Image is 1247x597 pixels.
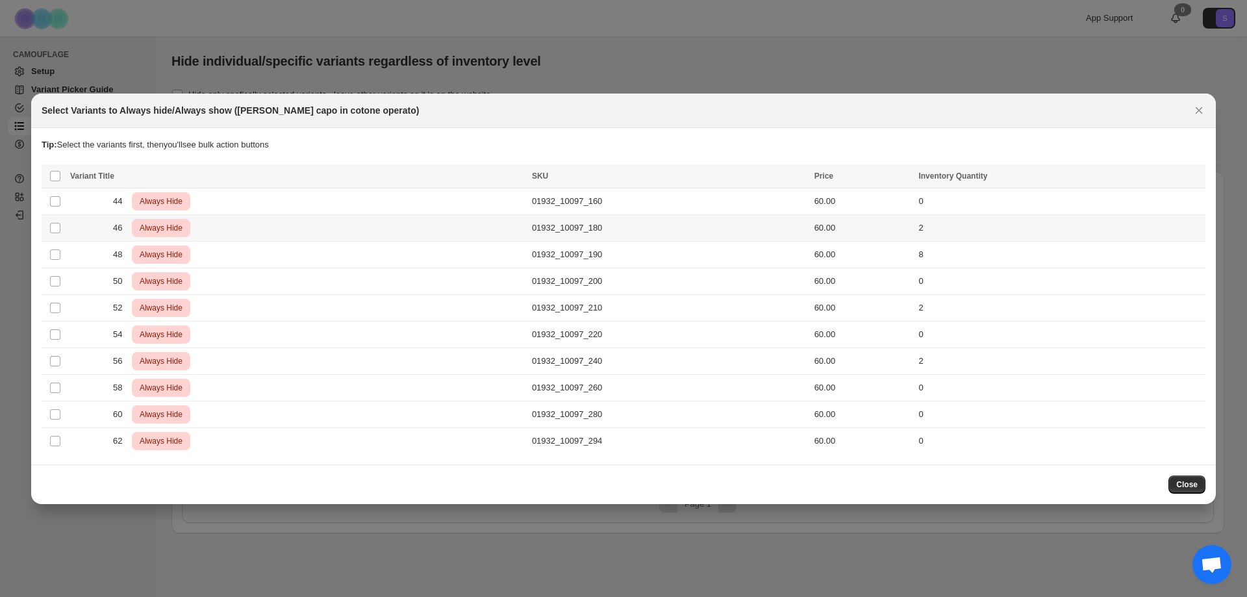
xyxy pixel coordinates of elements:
td: 60.00 [811,268,915,294]
span: Inventory Quantity [918,171,987,181]
a: Aprire la chat [1192,545,1231,584]
td: 01932_10097_180 [528,214,811,241]
td: 01932_10097_190 [528,241,811,268]
td: 60.00 [811,427,915,454]
td: 2 [914,348,1205,374]
td: 8 [914,241,1205,268]
td: 0 [914,427,1205,454]
span: SKU [532,171,548,181]
td: 60.00 [811,294,915,321]
span: 54 [113,328,129,341]
td: 60.00 [811,241,915,268]
strong: Tip: [42,140,57,149]
td: 60.00 [811,401,915,427]
p: Select the variants first, then you'll see bulk action buttons [42,138,1205,151]
span: 56 [113,355,129,368]
button: Close [1190,101,1208,120]
span: 46 [113,222,129,235]
td: 60.00 [811,188,915,214]
h2: Select Variants to Always hide/Always show ([PERSON_NAME] capo in cotone operato) [42,104,419,117]
span: Always Hide [137,247,185,262]
td: 0 [914,188,1205,214]
td: 60.00 [811,321,915,348]
td: 01932_10097_200 [528,268,811,294]
span: 48 [113,248,129,261]
span: Always Hide [137,353,185,369]
span: Always Hide [137,327,185,342]
td: 01932_10097_160 [528,188,811,214]
td: 60.00 [811,374,915,401]
span: Always Hide [137,220,185,236]
td: 01932_10097_240 [528,348,811,374]
td: 01932_10097_260 [528,374,811,401]
span: Price [814,171,833,181]
span: Always Hide [137,407,185,422]
span: Variant Title [70,171,114,181]
span: 62 [113,435,129,448]
td: 01932_10097_280 [528,401,811,427]
button: Close [1168,476,1205,494]
span: 44 [113,195,129,208]
td: 2 [914,214,1205,241]
td: 0 [914,268,1205,294]
td: 60.00 [811,214,915,241]
td: 01932_10097_294 [528,427,811,454]
span: Always Hide [137,380,185,396]
td: 0 [914,401,1205,427]
span: 58 [113,381,129,394]
td: 01932_10097_220 [528,321,811,348]
td: 0 [914,321,1205,348]
span: Always Hide [137,300,185,316]
td: 2 [914,294,1205,321]
td: 60.00 [811,348,915,374]
span: Always Hide [137,433,185,449]
span: Always Hide [137,273,185,289]
span: Always Hide [137,194,185,209]
span: 60 [113,408,129,421]
td: 0 [914,374,1205,401]
span: Close [1176,479,1198,490]
span: 52 [113,301,129,314]
td: 01932_10097_210 [528,294,811,321]
span: 50 [113,275,129,288]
